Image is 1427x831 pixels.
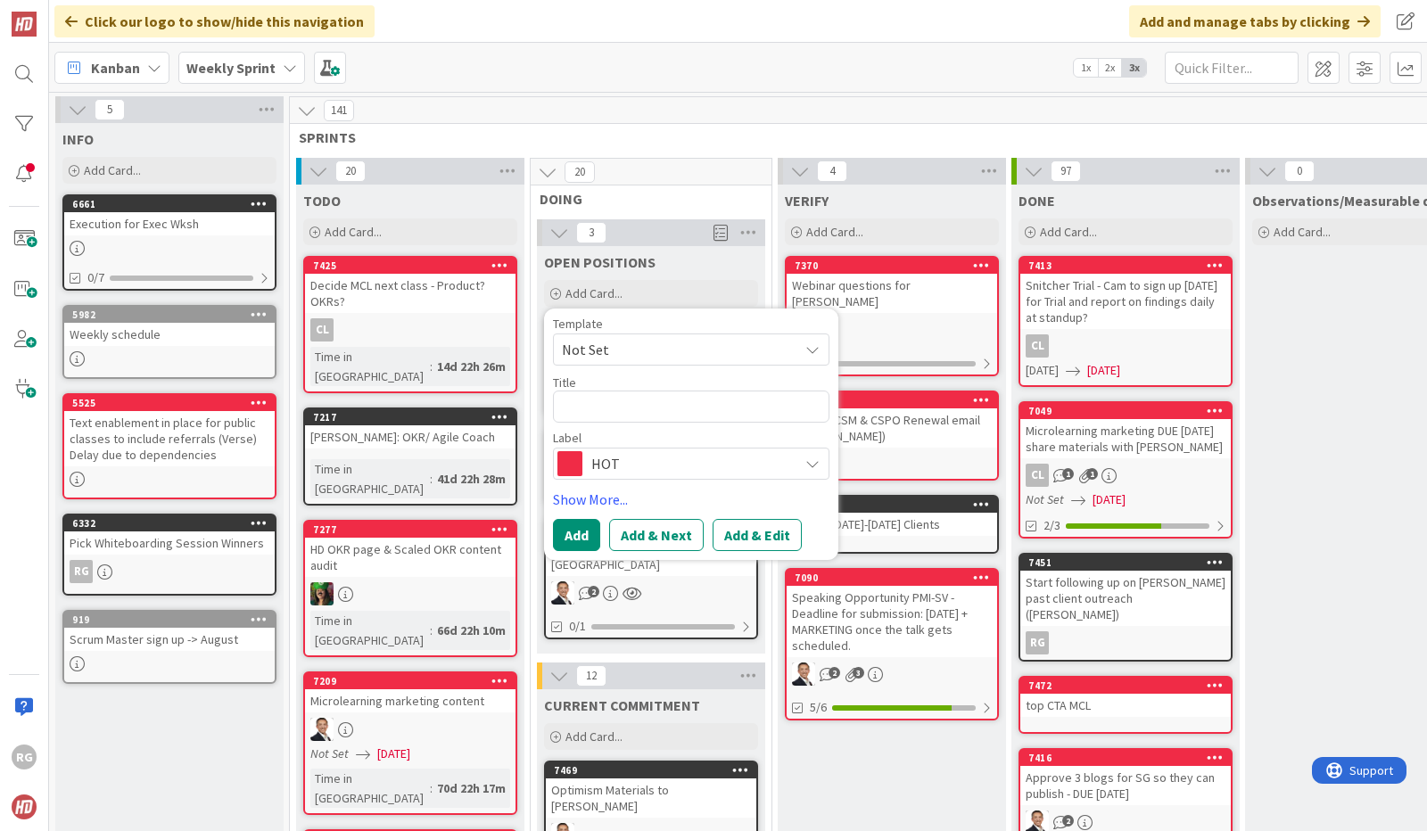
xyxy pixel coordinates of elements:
span: CURRENT COMMITMENT [544,696,700,714]
div: 7209Microlearning marketing content [305,673,516,712]
div: 7413 [1020,258,1231,274]
span: INFO [62,130,94,148]
div: Time in [GEOGRAPHIC_DATA] [310,611,430,650]
i: Not Set [1026,491,1064,507]
a: 919Scrum Master sign up -> August [62,610,276,684]
span: Support [37,3,81,24]
div: 7217 [305,409,516,425]
div: RG [64,560,275,583]
div: 7469 [554,764,756,777]
div: Snitcher Trial - Cam to sign up [DATE] for Trial and report on findings daily at standup? [1020,274,1231,329]
div: HD OKR page & Scaled OKR content audit [305,538,516,577]
div: Click our logo to show/hide this navigation [54,5,375,37]
div: 6661 [72,198,275,210]
div: 7370 [787,258,997,274]
div: Review CSM & CSPO Renewal email ([PERSON_NAME]) [787,408,997,448]
span: Not Set [562,338,785,361]
a: 6661Execution for Exec Wksh0/7 [62,194,276,291]
span: Add Card... [806,224,863,240]
div: Scrum Master sign up -> August [64,628,275,651]
span: [DATE] [377,745,410,763]
div: SL [546,581,756,605]
div: CL [1026,464,1049,487]
div: RG [12,745,37,769]
a: 7215Revisit [DATE]-[DATE] Clients [785,495,999,554]
span: TODO [303,192,341,210]
div: 7090 [787,570,997,586]
span: Add Card... [325,224,382,240]
div: SL [787,318,997,341]
a: 7370Webinar questions for [PERSON_NAME]SL0/1 [785,256,999,376]
a: 7217[PERSON_NAME]: OKR/ Agile CoachTime in [GEOGRAPHIC_DATA]:41d 22h 28m [303,407,517,506]
div: 7472 [1028,679,1231,692]
div: 7451 [1020,555,1231,571]
div: 6661Execution for Exec Wksh [64,196,275,235]
div: 7215 [795,498,997,511]
div: 7416 [1028,752,1231,764]
span: 20 [565,161,595,183]
a: 6332Pick Whiteboarding Session WinnersRG [62,514,276,596]
span: Add Card... [565,728,623,745]
div: 7347 [787,392,997,408]
div: 7416 [1020,750,1231,766]
span: 0 [1284,160,1315,182]
div: 7425 [305,258,516,274]
span: 2x [1098,59,1122,77]
span: Kanban [91,57,140,78]
div: Optimism Materials to [PERSON_NAME] [546,778,756,818]
span: DOING [540,190,749,208]
div: CL [1020,464,1231,487]
div: 5525 [64,395,275,411]
div: 7472 [1020,678,1231,694]
span: 5 [95,99,125,120]
img: Visit kanbanzone.com [12,12,37,37]
div: Microlearning marketing DUE [DATE] share materials with [PERSON_NAME] [1020,419,1231,458]
span: 97 [1051,160,1081,182]
div: Speaking Opportunity PMI-SV - Deadline for submission: [DATE] + MARKETING once the talk gets sche... [787,586,997,657]
div: Revisit [DATE]-[DATE] Clients [787,513,997,536]
span: 1 [1086,468,1098,480]
span: Add Card... [1274,224,1331,240]
div: 66d 22h 10m [433,621,510,640]
img: SL [792,662,815,686]
span: 141 [324,100,354,121]
div: RG [1026,631,1049,654]
span: Label [553,432,582,444]
div: 7451Start following up on [PERSON_NAME] past client outreach ([PERSON_NAME]) [1020,555,1231,626]
div: 7347Review CSM & CSPO Renewal email ([PERSON_NAME]) [787,392,997,448]
div: 7469Optimism Materials to [PERSON_NAME] [546,762,756,818]
div: CL [305,318,516,341]
div: 7217 [313,411,516,424]
img: SL [310,718,334,741]
div: Webinar questions for [PERSON_NAME] [787,274,997,313]
a: 7472top CTA MCL [1019,676,1233,734]
div: 7413 [1028,259,1231,272]
a: 5982Weekly schedule [62,305,276,379]
span: Template [553,317,603,330]
div: 919 [64,612,275,628]
div: 41d 22h 28m [433,469,510,489]
a: 7347Review CSM & CSPO Renewal email ([PERSON_NAME]) [785,391,999,481]
span: Add Card... [1040,224,1097,240]
div: 7215 [787,497,997,513]
div: 70d 22h 17m [433,778,510,798]
div: 7209 [305,673,516,689]
div: 7451 [1028,556,1231,569]
i: Not Set [310,745,349,761]
div: 7277 [305,522,516,538]
input: Quick Filter... [1165,52,1299,84]
b: Weekly Sprint [186,59,276,77]
span: 1x [1074,59,1098,77]
button: Add [553,519,600,551]
button: Add & Next [609,519,704,551]
div: 5982Weekly schedule [64,307,275,346]
span: 3x [1122,59,1146,77]
span: Add Card... [84,162,141,178]
img: SL [551,581,574,605]
span: : [430,357,433,376]
div: 7277 [313,523,516,536]
span: 1 [1062,468,1074,480]
span: Add Card... [565,285,623,301]
div: 5525Text enablement in place for public classes to include referrals (Verse) Delay due to depende... [64,395,275,466]
div: Decide MCL next class - Product? OKRs? [305,274,516,313]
